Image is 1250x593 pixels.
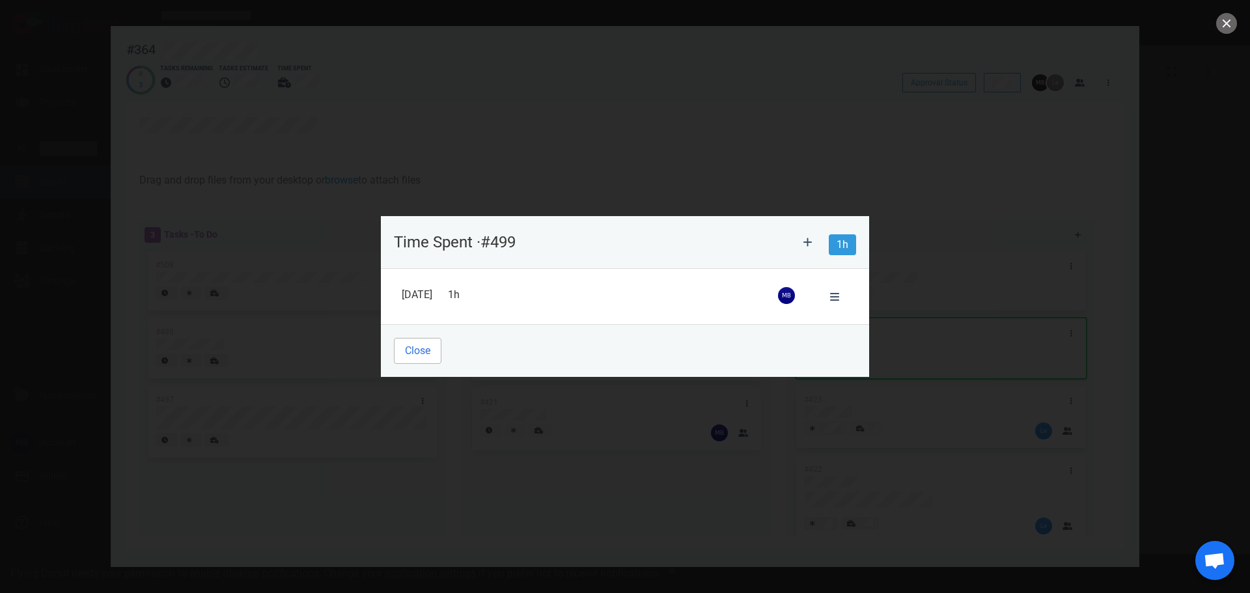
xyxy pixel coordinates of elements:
[440,282,467,311] td: 1h
[1195,541,1234,580] div: Open de chat
[829,234,856,255] span: 1h
[394,234,792,250] p: Time Spent · #499
[394,338,441,364] button: Close
[394,282,440,311] td: [DATE]
[1216,13,1237,34] button: close
[778,287,795,304] img: 26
